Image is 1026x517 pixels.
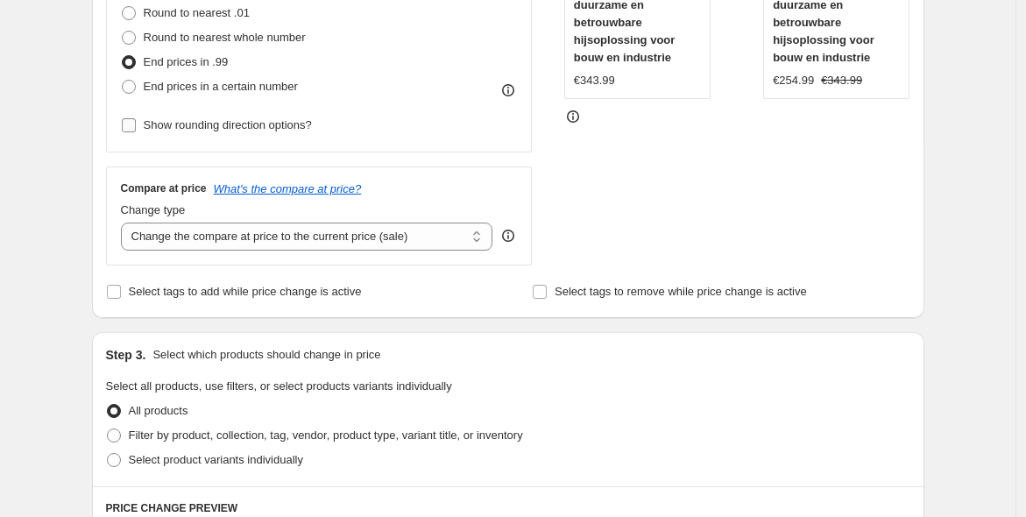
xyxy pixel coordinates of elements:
div: €343.99 [574,72,615,89]
span: Change type [121,203,186,216]
span: Filter by product, collection, tag, vendor, product type, variant title, or inventory [129,428,523,442]
span: Select all products, use filters, or select products variants individually [106,379,452,393]
p: Select which products should change in price [152,346,380,364]
h3: Compare at price [121,181,207,195]
div: help [499,227,517,244]
span: All products [129,404,188,417]
span: Round to nearest whole number [144,31,306,44]
h2: Step 3. [106,346,146,364]
strike: €343.99 [821,72,862,89]
span: Select product variants individually [129,453,303,466]
span: Round to nearest .01 [144,6,250,19]
button: What's the compare at price? [214,182,362,195]
span: Show rounding direction options? [144,118,312,131]
span: Select tags to remove while price change is active [555,285,807,298]
span: End prices in .99 [144,55,229,68]
div: €254.99 [773,72,814,89]
span: End prices in a certain number [144,80,298,93]
h6: PRICE CHANGE PREVIEW [106,501,910,515]
span: Select tags to add while price change is active [129,285,362,298]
